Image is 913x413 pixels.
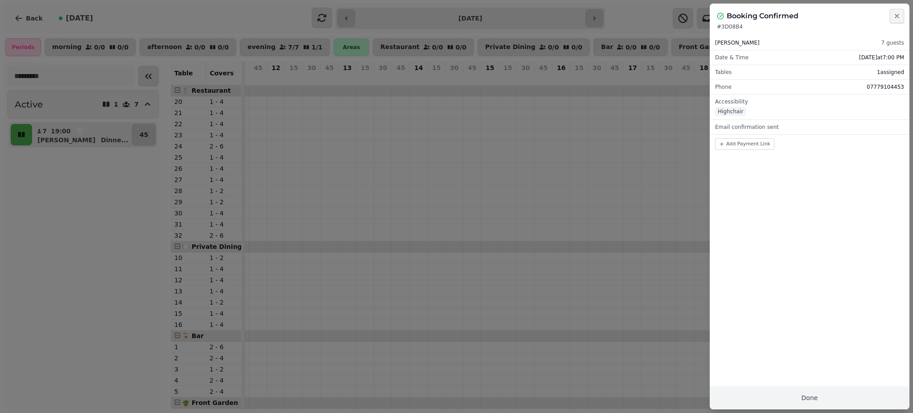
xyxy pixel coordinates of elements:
span: Accessibility [715,99,748,105]
span: 07779104453 [867,83,904,91]
span: Highchair [715,107,746,116]
span: 1 assigned [877,69,904,76]
h2: Booking Confirmed [727,11,798,21]
button: Done [710,386,909,409]
span: [DATE] at 7:00 PM [859,54,904,61]
div: Email confirmation sent [710,120,909,134]
span: Tables [715,69,732,76]
p: # 3D08B4 [717,23,902,30]
span: 7 guests [881,39,904,46]
button: Add Payment Link [715,138,774,150]
span: [PERSON_NAME] [715,39,760,46]
span: Phone [715,83,732,91]
span: Date & Time [715,54,748,61]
